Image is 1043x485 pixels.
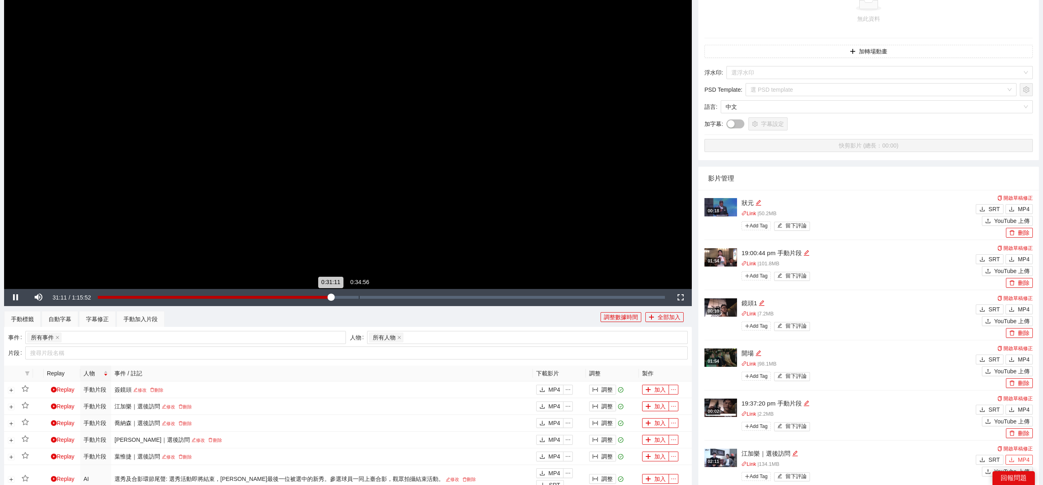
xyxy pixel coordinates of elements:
span: upload [985,469,991,475]
div: 編輯 [755,198,761,208]
button: plus加入 [642,385,669,395]
span: download [979,306,985,313]
img: 261fa70a-7a9e-4c1e-af1b-d4bf9b8c31d7.jpg [704,298,737,317]
span: play-circle [51,420,57,426]
span: ellipsis [669,454,678,459]
button: ellipsis [563,435,573,445]
span: SRT [988,355,1000,364]
span: delete [1009,430,1015,437]
span: edit [777,323,783,329]
button: downloadSRT [976,455,1003,465]
div: 鏡頭1 [742,298,974,308]
img: 207b8774-50d4-4ff2-8bbf-b38e537e2ed3.jpg [704,399,737,417]
a: Replay [51,436,75,443]
span: plus [645,420,651,427]
button: plus加轉場動畫 [704,45,1033,58]
p: | 98.1 MB [742,360,974,368]
th: 事件 / 註記 [111,366,533,381]
a: 刪除 [461,477,477,482]
div: 手動標籤 [11,315,34,324]
a: 修改 [444,477,461,482]
a: Replay [51,453,75,460]
span: edit [777,373,783,379]
span: edit [792,450,798,456]
span: 所有事件 [31,333,54,342]
div: 回報問題 [992,471,1035,485]
span: YouTube 上傳 [994,317,1030,326]
button: downloadMP4 [536,401,563,411]
span: link [742,361,747,366]
span: edit [162,421,166,425]
button: column-width調整 [589,452,616,461]
span: delete [208,438,213,442]
span: 中文 [726,101,1028,113]
span: MP4 [548,402,560,411]
div: 00:10 [706,308,720,315]
th: 調整 [586,366,639,381]
span: column-width [592,387,598,393]
button: downloadSRT [976,204,1003,214]
button: setting [1020,83,1033,96]
div: Progress Bar [98,296,665,299]
span: check-circle [618,404,623,409]
a: 刪除 [207,438,223,443]
span: copy [997,346,1002,351]
a: 修改 [160,454,177,459]
button: Pause [4,289,27,306]
button: downloadMP4 [536,468,563,478]
button: ellipsis [563,385,573,395]
button: downloadSRT [976,405,1003,414]
span: edit [777,223,783,229]
span: edit [162,454,166,459]
img: caeae962-2d76-4753-80c3-9c9da149ab43.jpg [704,248,737,267]
span: column-width [592,437,598,443]
span: delete [1009,280,1015,287]
span: column-width [592,476,598,483]
button: uploadYouTube 上傳 [982,366,1033,376]
span: ellipsis [669,387,678,392]
a: Replay [51,420,75,426]
span: MP4 [548,469,560,478]
button: ellipsis [669,452,678,461]
button: column-width調整 [589,401,616,411]
div: 19:37:20 pm 手動片段 [742,399,974,408]
span: column-width [592,403,598,410]
div: 簽鏡頭 [114,386,530,393]
button: delete刪除 [1006,278,1033,288]
span: download [979,206,985,213]
button: ellipsis [563,468,573,478]
span: edit [777,273,783,279]
button: downloadMP4 [1006,455,1033,465]
a: 刪除 [177,454,194,459]
button: edit留下評論 [774,422,810,431]
span: edit [803,400,810,406]
span: delete [150,388,154,392]
button: 展開行 [8,437,15,443]
span: edit [755,350,761,356]
span: download [1009,306,1014,313]
img: e89d0fae-e8c4-4d09-84a4-5f4720a67398.jpg [704,449,737,467]
span: YouTube 上傳 [994,367,1030,376]
span: plus [745,324,750,328]
span: ellipsis [563,403,572,409]
button: ellipsis [563,452,573,461]
span: upload [985,419,991,425]
button: plus加入 [642,401,669,411]
span: upload [985,368,991,375]
span: plus [745,374,750,379]
div: 手動片段 [84,402,108,411]
span: Add Tag [742,322,771,331]
label: 事件 [8,331,25,344]
span: / [68,294,70,301]
span: 31:11 [53,294,67,301]
span: MP4 [1018,405,1030,414]
span: MP4 [1018,355,1030,364]
span: download [1009,457,1014,463]
button: delete刪除 [1006,428,1033,438]
span: edit [803,250,810,256]
span: ellipsis [563,437,572,443]
span: play-circle [51,454,57,459]
span: plus [645,437,651,443]
a: 修改 [160,404,177,409]
span: edit [759,300,765,306]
